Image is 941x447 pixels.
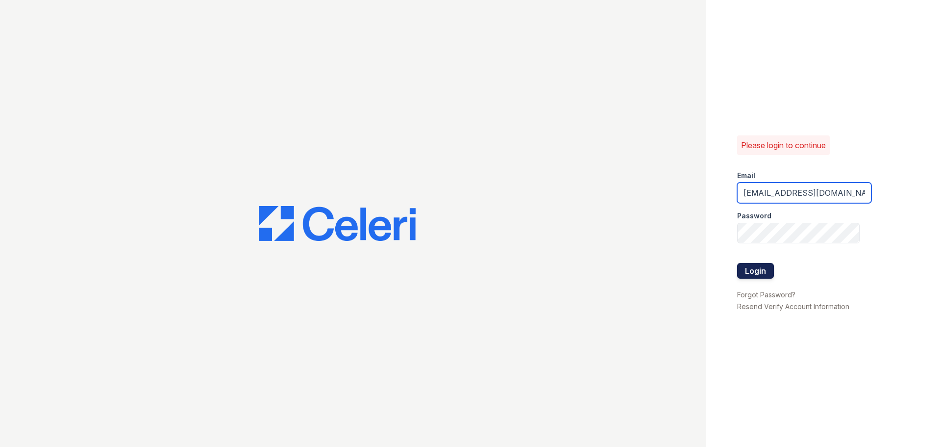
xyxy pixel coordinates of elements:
p: Please login to continue [741,139,826,151]
button: Login [737,263,774,279]
a: Resend Verify Account Information [737,302,849,311]
label: Password [737,211,771,221]
label: Email [737,171,755,181]
a: Forgot Password? [737,290,795,299]
img: CE_Logo_Blue-a8612792a0a2168367f1c8372b55b34899dd931a85d93a1a3d3e32e68fde9ad4.png [259,206,416,241]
